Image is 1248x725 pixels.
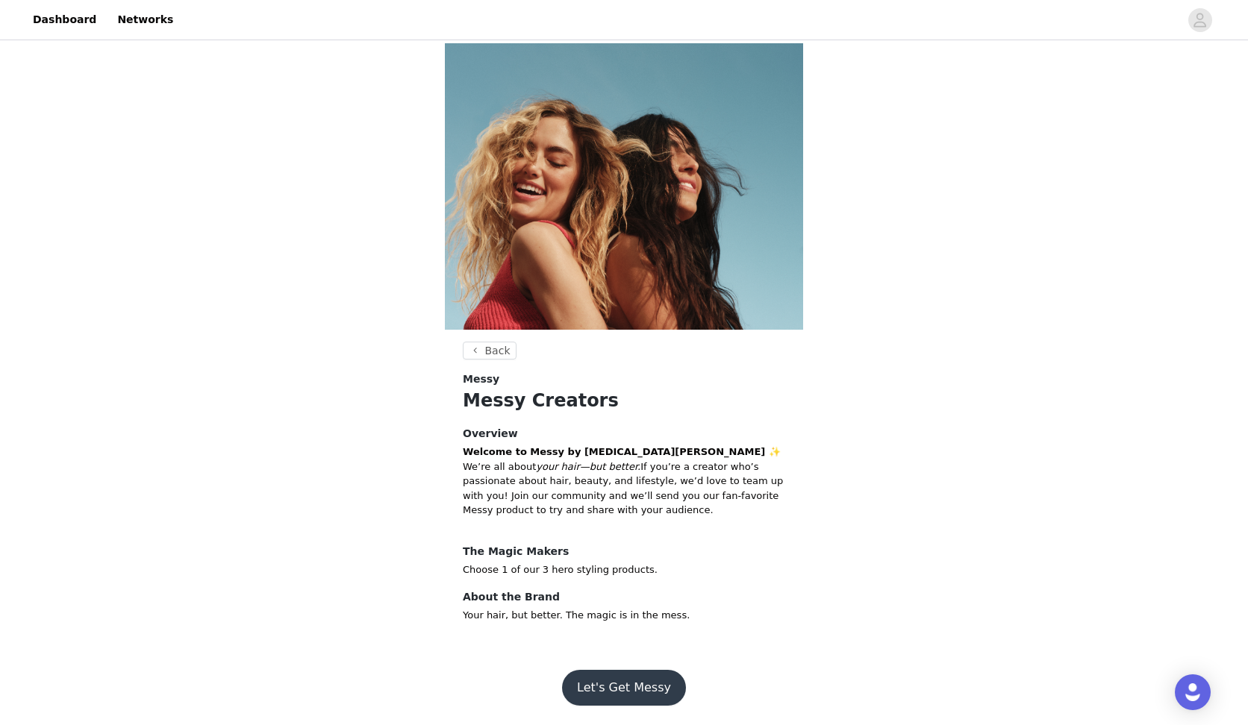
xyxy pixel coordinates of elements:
a: Dashboard [24,3,105,37]
h4: The Magic Makers [463,544,785,559]
strong: Welcome to Messy by [MEDICAL_DATA][PERSON_NAME] ✨ [463,446,781,457]
em: your hair—but better. [536,461,640,472]
a: Networks [108,3,182,37]
button: Let's Get Messy [562,670,686,706]
p: We’re all about If you’re a creator who’s passionate about hair, beauty, and lifestyle, we’d love... [463,459,785,518]
span: Messy [463,371,499,387]
h1: Messy Creators [463,387,785,414]
img: campaign image [445,43,803,330]
p: Choose 1 of our 3 hero styling products. [463,562,785,577]
div: Open Intercom Messenger [1175,674,1211,710]
h4: About the Brand [463,589,785,605]
div: avatar [1193,8,1207,32]
p: Your hair, but better. The magic is in the mess. [463,608,785,623]
button: Back [463,342,517,360]
h4: Overview [463,426,785,442]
